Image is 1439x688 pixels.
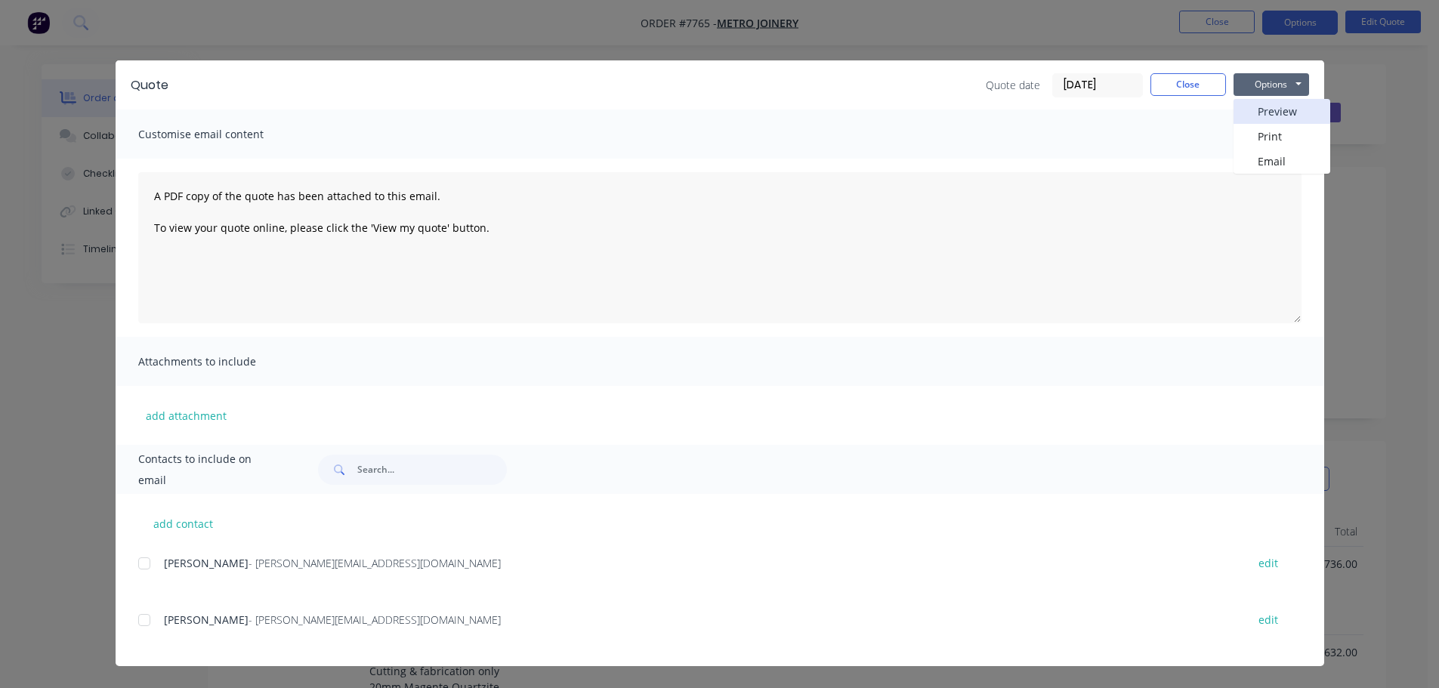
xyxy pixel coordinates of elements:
[357,455,507,485] input: Search...
[138,404,234,427] button: add attachment
[131,76,168,94] div: Quote
[138,172,1302,323] textarea: A PDF copy of the quote has been attached to this email. To view your quote online, please click ...
[138,351,304,372] span: Attachments to include
[1249,609,1287,630] button: edit
[1234,99,1330,124] button: Preview
[249,556,501,570] span: - [PERSON_NAME][EMAIL_ADDRESS][DOMAIN_NAME]
[1249,553,1287,573] button: edit
[1234,124,1330,149] button: Print
[138,512,229,535] button: add contact
[1234,149,1330,174] button: Email
[138,124,304,145] span: Customise email content
[1234,73,1309,96] button: Options
[986,77,1040,93] span: Quote date
[138,449,281,491] span: Contacts to include on email
[249,612,501,627] span: - [PERSON_NAME][EMAIL_ADDRESS][DOMAIN_NAME]
[164,556,249,570] span: [PERSON_NAME]
[1150,73,1226,96] button: Close
[164,612,249,627] span: [PERSON_NAME]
